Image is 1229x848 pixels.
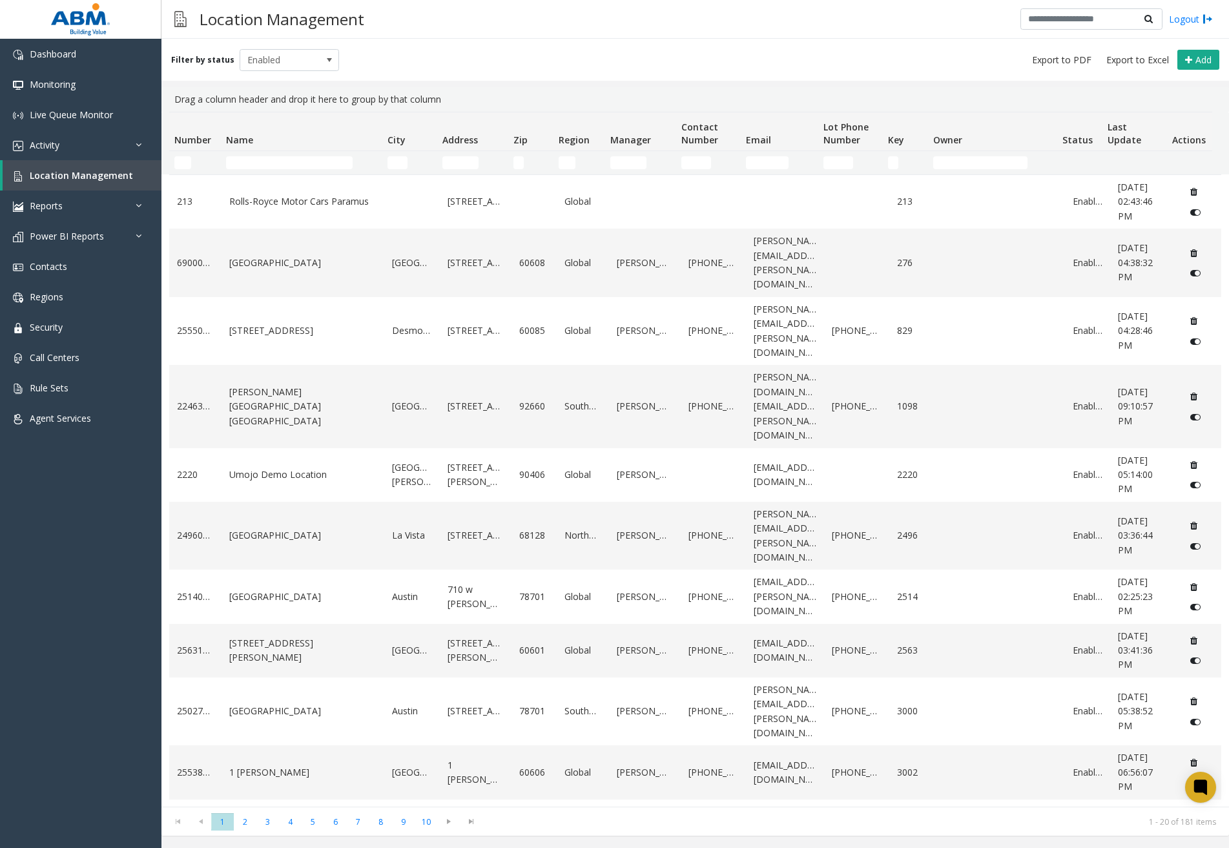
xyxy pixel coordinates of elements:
span: Name [226,134,253,146]
a: 90406 [519,468,550,482]
button: Disable [1183,536,1207,557]
a: [PERSON_NAME][GEOGRAPHIC_DATA] [GEOGRAPHIC_DATA] [229,385,377,428]
h3: Location Management [193,3,371,35]
td: Key Filter [883,151,928,174]
input: Number Filter [174,156,191,169]
button: Delete [1183,752,1204,773]
button: Delete [1183,243,1204,264]
a: Austin [392,590,432,604]
a: [PERSON_NAME] [617,704,673,718]
a: [DATE] 05:38:52 PM [1118,690,1168,733]
a: Southwest [564,399,601,413]
a: Global [564,194,601,209]
a: Enabled [1073,256,1103,270]
a: [DATE] 03:36:44 PM [1118,514,1168,557]
span: Page 10 [415,813,437,831]
a: [PERSON_NAME][EMAIL_ADDRESS][PERSON_NAME][DOMAIN_NAME] [754,683,816,741]
a: 1 [PERSON_NAME] [229,765,377,780]
a: [GEOGRAPHIC_DATA] [229,590,377,604]
a: 2220 [897,468,927,482]
span: Security [30,321,63,333]
a: 25550063 [177,324,214,338]
button: Delete [1183,576,1204,597]
span: Regions [30,291,63,303]
span: Go to the last page [462,816,480,827]
a: [GEOGRAPHIC_DATA] [229,704,377,718]
span: Region [559,134,590,146]
span: Last Update [1108,121,1141,146]
a: 213 [177,194,214,209]
span: Activity [30,139,59,151]
span: [DATE] 03:41:36 PM [1118,630,1153,671]
span: Page 7 [347,813,369,831]
a: Southwest [564,704,601,718]
a: [DATE] 02:25:23 PM [1118,575,1168,618]
button: Delete [1183,181,1204,202]
span: Monitoring [30,78,76,90]
input: Email Filter [746,156,789,169]
a: 78701 [519,704,550,718]
img: 'icon' [13,232,23,242]
a: 60085 [519,324,550,338]
a: 2563 [897,643,927,657]
a: 710 w [PERSON_NAME] [448,583,504,612]
a: 2220 [177,468,214,482]
a: Location Management [3,160,161,191]
button: Delete [1183,311,1204,331]
a: Austin [392,704,432,718]
a: 69000276 [177,256,214,270]
span: [DATE] 05:14:00 PM [1118,454,1153,495]
th: Actions [1167,112,1212,151]
a: [PHONE_NUMBER] [688,399,738,413]
a: [DATE] 02:43:46 PM [1118,180,1168,223]
a: [STREET_ADDRESS] [448,194,504,209]
a: [PERSON_NAME][DOMAIN_NAME][EMAIL_ADDRESS][PERSON_NAME][DOMAIN_NAME] [754,370,816,442]
span: Page 4 [279,813,302,831]
a: [PERSON_NAME] [617,643,673,657]
a: 829 [897,324,927,338]
a: [PERSON_NAME][EMAIL_ADDRESS][PERSON_NAME][DOMAIN_NAME] [754,234,816,292]
input: Owner Filter [933,156,1028,169]
a: [EMAIL_ADDRESS][DOMAIN_NAME] [754,636,816,665]
a: 22463372 [177,399,214,413]
span: Agent Services [30,412,91,424]
a: [STREET_ADDRESS][PERSON_NAME] [448,636,504,665]
td: Owner Filter [928,151,1057,174]
a: [EMAIL_ADDRESS][DOMAIN_NAME] [754,460,816,490]
span: Zip [513,134,528,146]
span: Contact Number [681,121,718,146]
a: [PHONE_NUMBER] [832,590,882,604]
a: [DATE] 03:32:44 PM [1118,805,1168,848]
input: Zip Filter [513,156,524,169]
td: City Filter [382,151,437,174]
a: Enabled [1073,704,1103,718]
button: Disable [1183,597,1207,617]
a: [PHONE_NUMBER] [688,256,738,270]
a: 1098 [897,399,927,413]
span: Dashboard [30,48,76,60]
span: Contacts [30,260,67,273]
button: Delete [1183,455,1204,475]
span: [DATE] 02:43:46 PM [1118,181,1153,222]
button: Disable [1183,712,1207,732]
span: Go to the last page [460,812,482,831]
a: [STREET_ADDRESS] [229,324,377,338]
a: Global [564,324,601,338]
a: Logout [1169,12,1213,26]
td: Name Filter [221,151,382,174]
a: [PHONE_NUMBER] [832,528,882,543]
span: [DATE] 09:10:57 PM [1118,386,1153,427]
span: Page 3 [256,813,279,831]
a: [PERSON_NAME] [617,399,673,413]
span: [DATE] 04:28:46 PM [1118,310,1153,351]
a: [PERSON_NAME] [617,468,673,482]
a: 2496 [897,528,927,543]
a: [PHONE_NUMBER] [832,324,882,338]
td: Contact Number Filter [676,151,741,174]
input: Address Filter [442,156,479,169]
a: 25631694 [177,643,214,657]
a: [PERSON_NAME] [617,528,673,543]
span: Page 8 [369,813,392,831]
span: [DATE] 04:38:32 PM [1118,242,1153,283]
a: Enabled [1073,590,1103,604]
